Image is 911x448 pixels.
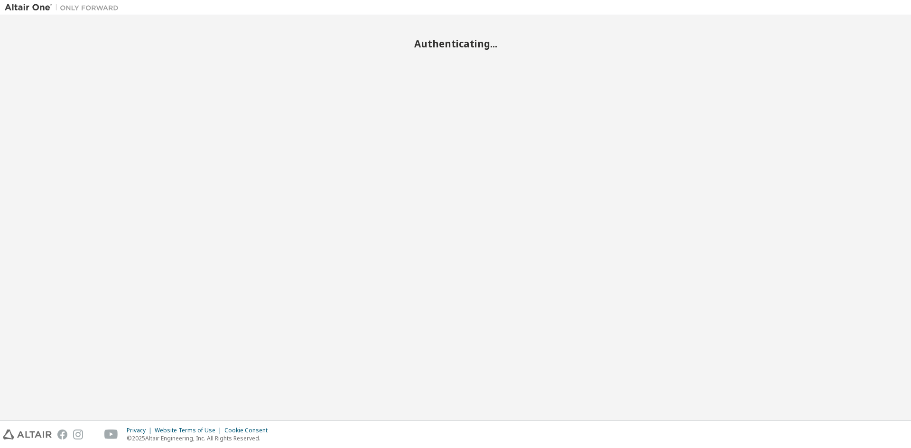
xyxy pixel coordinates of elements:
[155,427,224,434] div: Website Terms of Use
[224,427,273,434] div: Cookie Consent
[127,434,273,442] p: © 2025 Altair Engineering, Inc. All Rights Reserved.
[57,430,67,439] img: facebook.svg
[5,3,123,12] img: Altair One
[104,430,118,439] img: youtube.svg
[3,430,52,439] img: altair_logo.svg
[73,430,83,439] img: instagram.svg
[127,427,155,434] div: Privacy
[5,37,906,50] h2: Authenticating...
